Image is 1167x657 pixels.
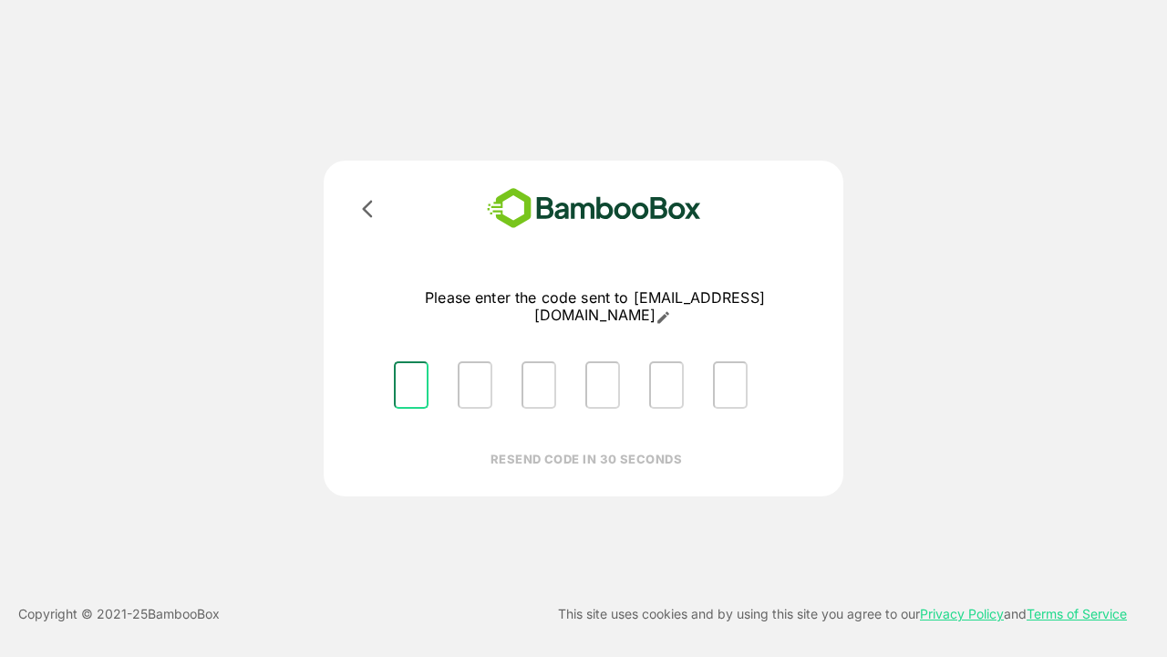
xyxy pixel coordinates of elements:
input: Please enter OTP character 5 [649,361,684,409]
input: Please enter OTP character 6 [713,361,748,409]
p: Copyright © 2021- 25 BambooBox [18,603,220,625]
input: Please enter OTP character 3 [522,361,556,409]
input: Please enter OTP character 2 [458,361,492,409]
img: bamboobox [460,182,728,235]
a: Terms of Service [1027,606,1127,621]
input: Please enter OTP character 1 [394,361,429,409]
input: Please enter OTP character 4 [585,361,620,409]
p: This site uses cookies and by using this site you agree to our and [558,603,1127,625]
p: Please enter the code sent to [EMAIL_ADDRESS][DOMAIN_NAME] [379,289,811,325]
a: Privacy Policy [920,606,1004,621]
